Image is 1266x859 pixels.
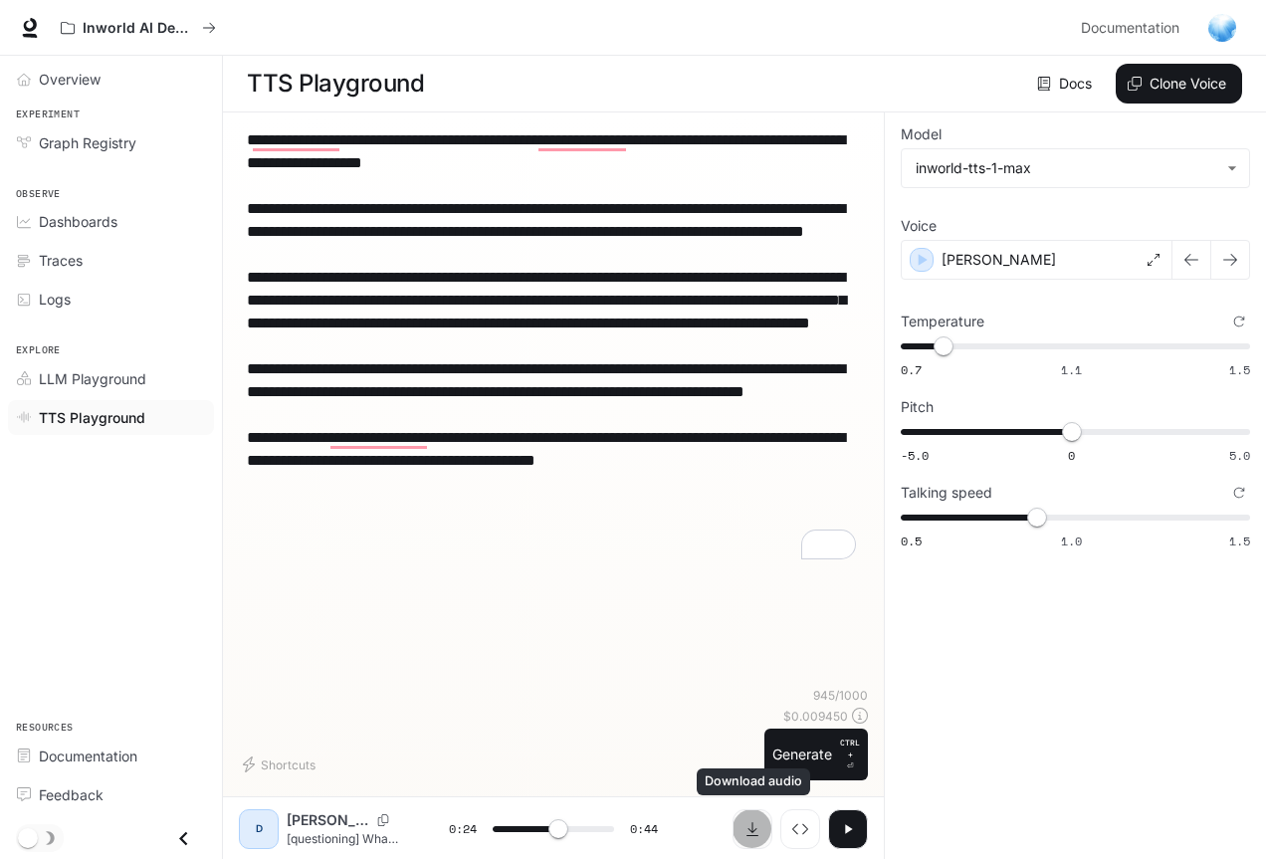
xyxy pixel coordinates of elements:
[902,149,1249,187] div: inworld-tts-1-max
[247,64,424,104] h1: TTS Playground
[1116,64,1242,104] button: Clone Voice
[1229,361,1250,378] span: 1.5
[901,447,929,464] span: -5.0
[449,819,477,839] span: 0:24
[813,687,868,704] p: 945 / 1000
[18,826,38,848] span: Dark mode toggle
[942,250,1056,270] p: [PERSON_NAME]
[8,282,214,317] a: Logs
[901,219,937,233] p: Voice
[161,818,206,859] button: Close drawer
[901,127,942,141] p: Model
[901,486,992,500] p: Talking speed
[1081,16,1179,41] span: Documentation
[733,809,772,849] button: Download audio
[8,777,214,812] a: Feedback
[780,809,820,849] button: Inspect
[287,830,401,847] p: [questioning] What should you study? [questioning] What career should you choose? [dramatically] ...
[8,361,214,396] a: LLM Playground
[630,819,658,839] span: 0:44
[39,211,117,232] span: Dashboards
[901,533,922,549] span: 0.5
[901,361,922,378] span: 0.7
[1202,8,1242,48] button: User avatar
[1228,482,1250,504] button: Reset to default
[39,784,104,805] span: Feedback
[243,813,275,845] div: D
[239,749,323,780] button: Shortcuts
[840,737,860,772] p: ⏎
[1073,8,1194,48] a: Documentation
[39,289,71,310] span: Logs
[764,729,868,780] button: GenerateCTRL +⏎
[8,243,214,278] a: Traces
[39,250,83,271] span: Traces
[39,132,136,153] span: Graph Registry
[840,737,860,760] p: CTRL +
[1061,361,1082,378] span: 1.1
[1229,447,1250,464] span: 5.0
[901,315,984,328] p: Temperature
[52,8,225,48] button: All workspaces
[8,62,214,97] a: Overview
[1208,14,1236,42] img: User avatar
[83,20,194,37] p: Inworld AI Demos
[39,368,146,389] span: LLM Playground
[39,746,137,766] span: Documentation
[8,204,214,239] a: Dashboards
[39,407,145,428] span: TTS Playground
[8,739,214,773] a: Documentation
[916,158,1217,178] div: inworld-tts-1-max
[783,708,848,725] p: $ 0.009450
[1229,533,1250,549] span: 1.5
[697,768,810,795] div: Download audio
[39,69,101,90] span: Overview
[287,810,369,830] p: [PERSON_NAME]
[1228,311,1250,332] button: Reset to default
[8,125,214,160] a: Graph Registry
[901,400,934,414] p: Pitch
[8,400,214,435] a: TTS Playground
[1068,447,1075,464] span: 0
[369,814,397,826] button: Copy Voice ID
[1033,64,1100,104] a: Docs
[247,128,860,563] textarea: To enrich screen reader interactions, please activate Accessibility in Grammarly extension settings
[1061,533,1082,549] span: 1.0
